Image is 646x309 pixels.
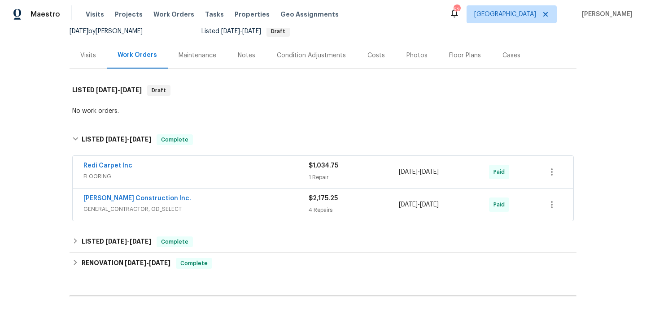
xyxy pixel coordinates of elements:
span: $2,175.25 [309,195,338,202]
span: [DATE] [96,87,118,93]
div: LISTED [DATE]-[DATE]Complete [70,125,576,154]
span: Draft [267,29,289,34]
span: Complete [157,135,192,144]
div: by [PERSON_NAME] [70,26,153,37]
div: Condition Adjustments [277,51,346,60]
span: Paid [493,167,508,176]
div: Work Orders [118,51,157,60]
span: [GEOGRAPHIC_DATA] [474,10,536,19]
span: Work Orders [153,10,194,19]
div: LISTED [DATE]-[DATE]Draft [70,76,576,105]
h6: LISTED [82,134,151,145]
span: Visits [86,10,104,19]
div: 4 Repairs [309,206,399,215]
div: LISTED [DATE]-[DATE]Complete [70,231,576,253]
a: [PERSON_NAME] Construction Inc. [83,195,191,202]
span: - [105,238,151,245]
div: Visits [80,51,96,60]
span: FLOORING [83,172,309,181]
div: Floor Plans [449,51,481,60]
div: RENOVATION [DATE]-[DATE]Complete [70,253,576,274]
span: - [399,200,439,209]
span: [DATE] [105,136,127,142]
div: Photos [406,51,428,60]
div: 52 [454,5,460,14]
span: Listed [201,28,290,34]
h6: LISTED [82,236,151,247]
span: Properties [235,10,270,19]
span: - [125,260,170,266]
span: [DATE] [70,28,88,34]
span: Draft [148,86,170,95]
span: - [399,167,439,176]
span: Maestro [31,10,60,19]
div: Maintenance [179,51,216,60]
div: Costs [367,51,385,60]
span: [DATE] [420,202,439,208]
span: [PERSON_NAME] [578,10,633,19]
span: [DATE] [149,260,170,266]
span: [DATE] [221,28,240,34]
span: [DATE] [242,28,261,34]
div: Notes [238,51,255,60]
span: [DATE] [120,87,142,93]
span: [DATE] [105,238,127,245]
span: - [221,28,261,34]
span: [DATE] [130,136,151,142]
div: No work orders. [72,107,574,116]
span: $1,034.75 [309,163,338,169]
span: GENERAL_CONTRACTOR, OD_SELECT [83,205,309,214]
span: Projects [115,10,143,19]
span: - [105,136,151,142]
span: [DATE] [420,169,439,175]
span: Complete [177,259,211,268]
a: Redi Carpet Inc [83,163,132,169]
span: Tasks [205,11,224,17]
span: [DATE] [130,238,151,245]
span: Complete [157,237,192,246]
span: [DATE] [125,260,146,266]
h6: RENOVATION [82,258,170,269]
span: Paid [493,200,508,209]
h6: LISTED [72,85,142,96]
span: [DATE] [399,202,418,208]
span: - [96,87,142,93]
span: Geo Assignments [280,10,339,19]
span: [DATE] [399,169,418,175]
div: Cases [502,51,520,60]
div: 1 Repair [309,173,399,182]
